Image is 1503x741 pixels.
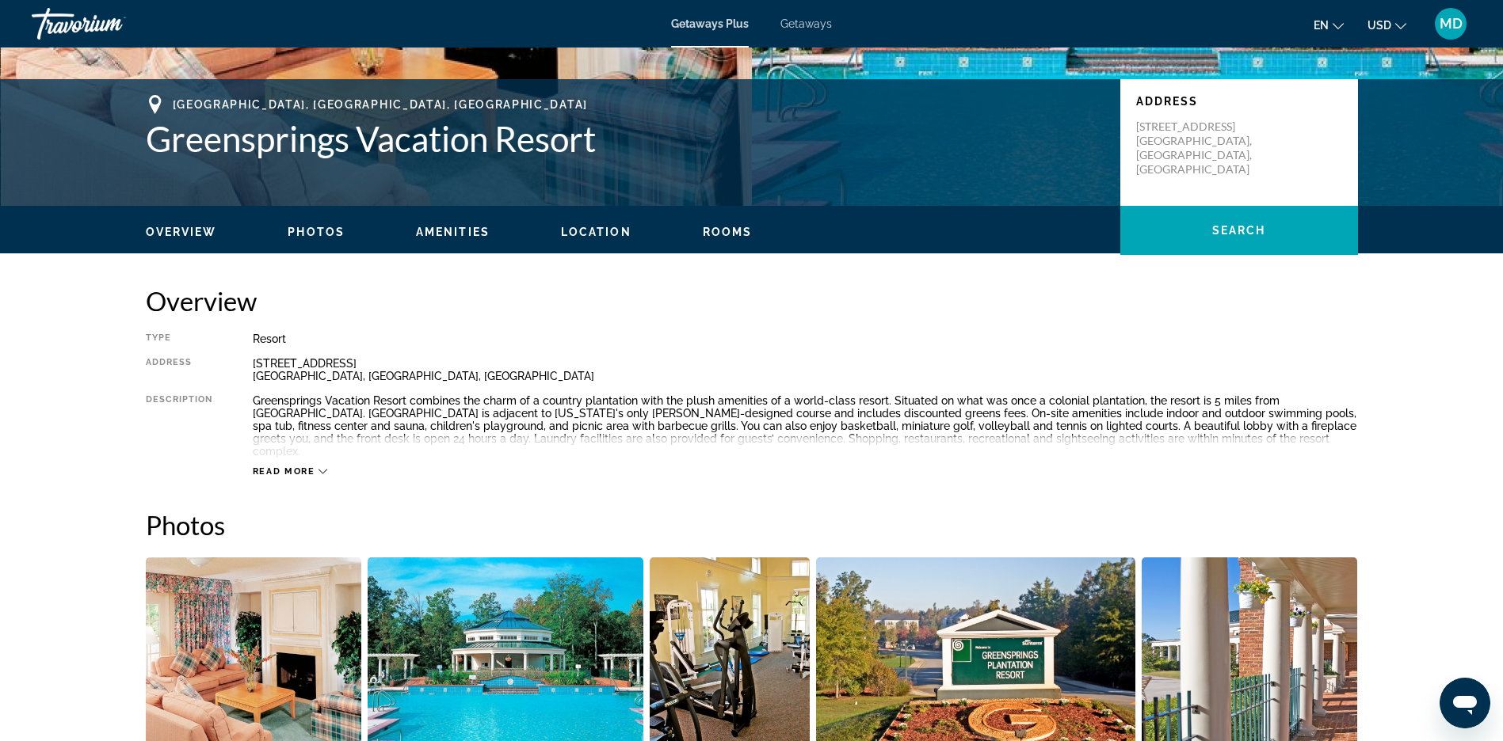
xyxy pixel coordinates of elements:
a: Getaways [780,17,832,30]
span: Read more [253,466,315,477]
div: Greensprings Vacation Resort combines the charm of a country plantation with the plush amenities ... [253,394,1358,458]
h1: Greensprings Vacation Resort [146,118,1104,159]
span: Location [561,226,631,238]
button: Overview [146,225,217,239]
p: Address [1136,95,1342,108]
button: Change currency [1368,13,1406,36]
button: Amenities [416,225,490,239]
span: MD [1440,16,1463,32]
span: Amenities [416,226,490,238]
button: Location [561,225,631,239]
button: Search [1120,206,1358,255]
span: Overview [146,226,217,238]
div: [STREET_ADDRESS] [GEOGRAPHIC_DATA], [GEOGRAPHIC_DATA], [GEOGRAPHIC_DATA] [253,357,1358,382]
div: Address [146,357,213,382]
button: User Menu [1430,7,1471,40]
a: Travorium [32,3,190,44]
span: Search [1212,224,1266,237]
button: Change language [1314,13,1344,36]
span: en [1314,19,1329,32]
span: Photos [288,226,345,238]
div: Type [146,332,213,345]
h2: Photos [146,509,1358,541]
h2: Overview [146,285,1358,317]
div: Resort [253,332,1358,345]
button: Rooms [703,225,753,239]
span: USD [1368,19,1391,32]
span: Rooms [703,226,753,238]
div: Description [146,394,213,458]
a: Getaways Plus [671,17,749,30]
iframe: Button to launch messaging window [1440,678,1490,728]
button: Photos [288,225,345,239]
span: [GEOGRAPHIC_DATA], [GEOGRAPHIC_DATA], [GEOGRAPHIC_DATA] [173,98,588,111]
p: [STREET_ADDRESS] [GEOGRAPHIC_DATA], [GEOGRAPHIC_DATA], [GEOGRAPHIC_DATA] [1136,120,1263,177]
button: Read more [253,465,328,477]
